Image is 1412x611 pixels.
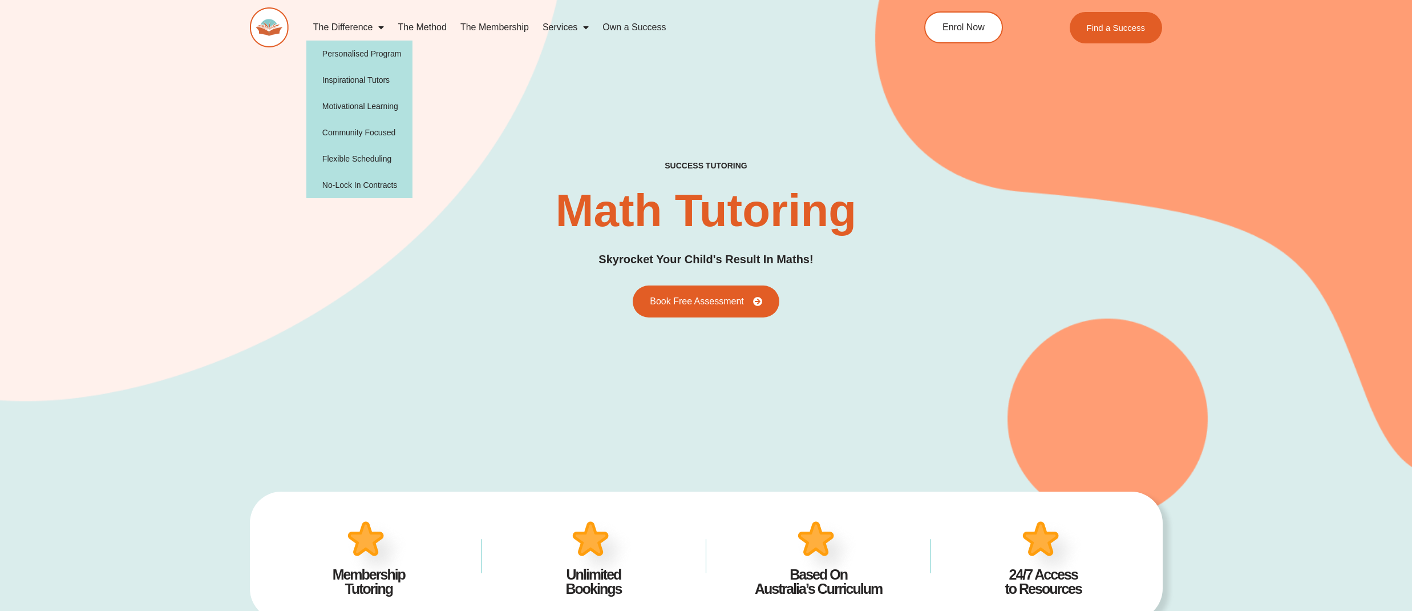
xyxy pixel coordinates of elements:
a: Community Focused [306,119,413,146]
span: Find a Success [1087,23,1146,32]
a: Services [536,14,596,41]
h4: 24/7 Access to Resources [948,568,1139,596]
a: Book Free Assessment [633,286,779,317]
a: Find a Success [1070,12,1163,43]
iframe: Chat Widget [1216,482,1412,611]
a: Inspirational Tutors [306,67,413,93]
button: Draw [307,1,323,17]
h4: Membership Tutoring [274,568,464,596]
span: Enrol Now [942,23,985,32]
ul: The Difference [306,41,413,198]
h2: Math Tutoring [556,188,856,234]
h3: Skyrocket Your Child's Result In Maths! [598,251,813,268]
a: Enrol Now [924,11,1003,43]
h4: Based On Australia’s Curriculum [723,568,914,596]
a: Motivational Learning [306,93,413,119]
h4: success tutoring [665,161,747,171]
button: Add or edit images [323,1,339,17]
a: The Difference [306,14,391,41]
h4: Unlimited Bookings [499,568,689,596]
a: Own a Success [596,14,673,41]
span: Book Free Assessment [650,297,744,306]
a: No-Lock In Contracts [306,172,413,198]
a: The Membership [454,14,536,41]
a: The Method [391,14,453,41]
nav: Menu [306,14,872,41]
a: Personalised Program [306,41,413,67]
button: Text [291,1,307,17]
a: Flexible Scheduling [306,146,413,172]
